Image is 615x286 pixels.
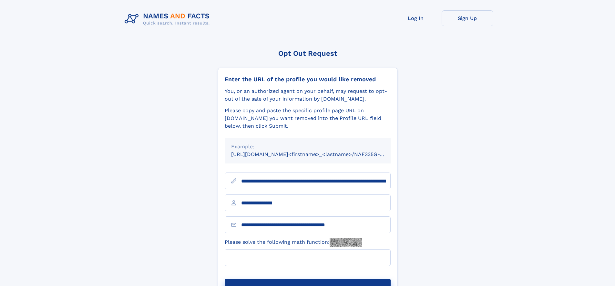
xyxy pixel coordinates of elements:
[225,76,391,83] div: Enter the URL of the profile you would like removed
[225,238,362,247] label: Please solve the following math function:
[225,87,391,103] div: You, or an authorized agent on your behalf, may request to opt-out of the sale of your informatio...
[231,151,403,157] small: [URL][DOMAIN_NAME]<firstname>_<lastname>/NAF325G-xxxxxxxx
[442,10,493,26] a: Sign Up
[218,49,397,57] div: Opt Out Request
[225,107,391,130] div: Please copy and paste the specific profile page URL on [DOMAIN_NAME] you want removed into the Pr...
[390,10,442,26] a: Log In
[122,10,215,28] img: Logo Names and Facts
[231,143,384,151] div: Example:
